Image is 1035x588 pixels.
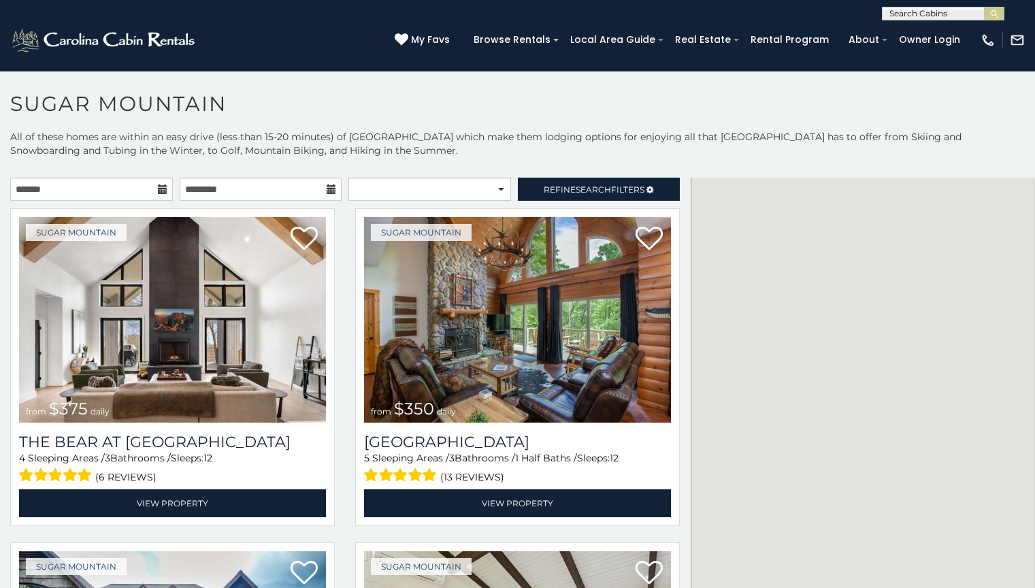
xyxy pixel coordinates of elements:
span: daily [91,406,110,416]
a: from $350 daily [364,217,671,423]
a: About [842,29,886,50]
img: White-1-2.png [10,27,199,54]
a: from $375 daily [19,217,326,423]
a: [GEOGRAPHIC_DATA] [364,433,671,451]
h3: Grouse Moor Lodge [364,433,671,451]
img: 1714398141_thumbnail.jpeg [364,217,671,423]
span: daily [437,406,456,416]
a: View Property [364,489,671,517]
span: 12 [203,452,212,464]
a: Add to favorites [291,559,318,588]
span: (6 reviews) [95,468,157,486]
a: Sugar Mountain [371,558,472,575]
a: Sugar Mountain [26,224,127,241]
a: My Favs [395,33,453,48]
a: Browse Rentals [467,29,557,50]
a: Add to favorites [636,559,663,588]
span: $350 [394,399,434,419]
a: Owner Login [892,29,967,50]
span: 1 Half Baths / [515,452,577,464]
a: Rental Program [744,29,836,50]
a: Sugar Mountain [26,558,127,575]
a: Sugar Mountain [371,224,472,241]
span: $375 [49,399,88,419]
span: My Favs [411,33,450,47]
a: View Property [19,489,326,517]
span: Search [576,184,611,195]
div: Sleeping Areas / Bathrooms / Sleeps: [364,451,671,486]
span: 3 [105,452,110,464]
span: from [371,406,391,416]
a: The Bear At [GEOGRAPHIC_DATA] [19,433,326,451]
span: 5 [364,452,369,464]
div: Sleeping Areas / Bathrooms / Sleeps: [19,451,326,486]
a: Local Area Guide [563,29,662,50]
a: Add to favorites [291,225,318,254]
img: mail-regular-white.png [1010,33,1025,48]
a: Real Estate [668,29,738,50]
span: 3 [449,452,455,464]
span: from [26,406,46,416]
span: Refine Filters [544,184,644,195]
img: 1714387646_thumbnail.jpeg [19,217,326,423]
span: (13 reviews) [440,468,504,486]
span: 4 [19,452,25,464]
a: Add to favorites [636,225,663,254]
h3: The Bear At Sugar Mountain [19,433,326,451]
img: phone-regular-white.png [981,33,996,48]
a: RefineSearchFilters [518,178,680,201]
span: 12 [610,452,619,464]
